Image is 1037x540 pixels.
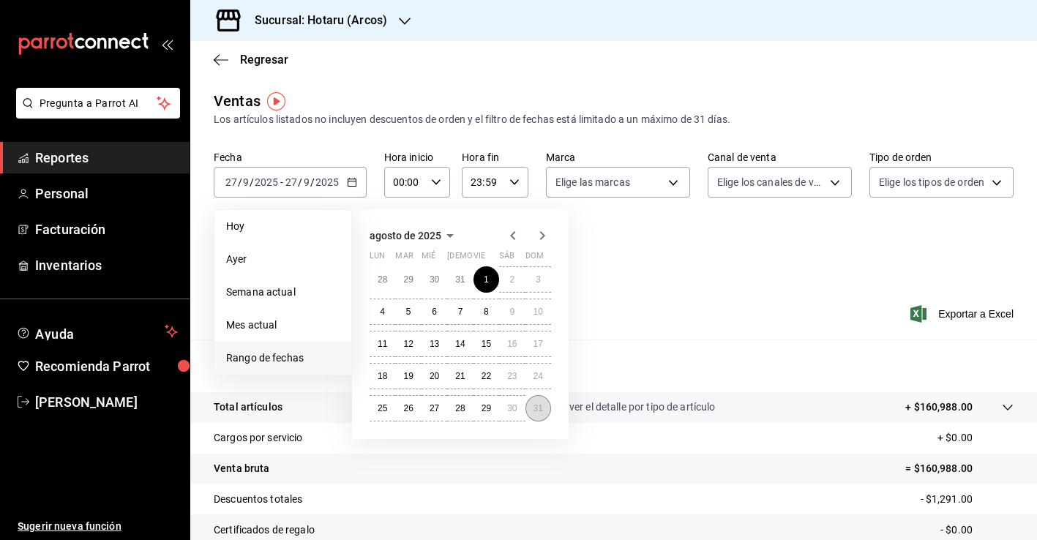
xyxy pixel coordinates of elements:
abbr: 31 de julio de 2025 [455,274,465,285]
abbr: 8 de agosto de 2025 [484,307,489,317]
button: 19 de agosto de 2025 [395,363,421,389]
abbr: martes [395,251,413,266]
h3: Sucursal: Hotaru (Arcos) [243,12,387,29]
button: 18 de agosto de 2025 [370,363,395,389]
span: Sugerir nueva función [18,519,178,534]
button: 16 de agosto de 2025 [499,331,525,357]
abbr: 17 de agosto de 2025 [534,339,543,349]
p: - $1,291.00 [921,492,1014,507]
abbr: 30 de julio de 2025 [430,274,439,285]
button: 22 de agosto de 2025 [473,363,499,389]
button: 29 de agosto de 2025 [473,395,499,421]
button: Regresar [214,53,288,67]
img: Tooltip marker [267,92,285,110]
p: Venta bruta [214,461,269,476]
button: 29 de julio de 2025 [395,266,421,293]
button: 17 de agosto de 2025 [525,331,551,357]
abbr: 29 de julio de 2025 [403,274,413,285]
button: 14 de agosto de 2025 [447,331,473,357]
button: Exportar a Excel [913,305,1014,323]
abbr: jueves [447,251,534,266]
button: Pregunta a Parrot AI [16,88,180,119]
div: Ventas [214,90,261,112]
label: Fecha [214,152,367,162]
span: / [310,176,315,188]
span: / [250,176,254,188]
button: agosto de 2025 [370,227,459,244]
button: 30 de agosto de 2025 [499,395,525,421]
span: Regresar [240,53,288,67]
button: 4 de agosto de 2025 [370,299,395,325]
label: Hora fin [462,152,528,162]
input: -- [225,176,238,188]
span: Elige los canales de venta [717,175,825,190]
span: / [298,176,302,188]
span: Ayuda [35,323,159,340]
button: 31 de julio de 2025 [447,266,473,293]
button: 28 de julio de 2025 [370,266,395,293]
p: Descuentos totales [214,492,302,507]
button: 13 de agosto de 2025 [422,331,447,357]
abbr: 30 de agosto de 2025 [507,403,517,413]
abbr: miércoles [422,251,435,266]
abbr: 18 de agosto de 2025 [378,371,387,381]
span: Rango de fechas [226,350,340,366]
abbr: 5 de agosto de 2025 [406,307,411,317]
button: 28 de agosto de 2025 [447,395,473,421]
button: 15 de agosto de 2025 [473,331,499,357]
span: Inventarios [35,255,178,275]
button: 11 de agosto de 2025 [370,331,395,357]
button: 10 de agosto de 2025 [525,299,551,325]
abbr: 10 de agosto de 2025 [534,307,543,317]
p: = $160,988.00 [905,461,1014,476]
span: Elige los tipos de orden [879,175,984,190]
button: 26 de agosto de 2025 [395,395,421,421]
button: 30 de julio de 2025 [422,266,447,293]
abbr: 22 de agosto de 2025 [482,371,491,381]
button: 6 de agosto de 2025 [422,299,447,325]
abbr: 19 de agosto de 2025 [403,371,413,381]
input: -- [303,176,310,188]
span: [PERSON_NAME] [35,392,178,412]
button: 2 de agosto de 2025 [499,266,525,293]
button: 21 de agosto de 2025 [447,363,473,389]
p: - $0.00 [940,522,1014,538]
button: 1 de agosto de 2025 [473,266,499,293]
button: 24 de agosto de 2025 [525,363,551,389]
span: agosto de 2025 [370,230,441,241]
abbr: 28 de julio de 2025 [378,274,387,285]
p: Resumen [214,357,1014,375]
span: Personal [35,184,178,203]
span: Ayer [226,252,340,267]
abbr: 23 de agosto de 2025 [507,371,517,381]
span: Pregunta a Parrot AI [40,96,157,111]
abbr: 2 de agosto de 2025 [509,274,514,285]
input: ---- [254,176,279,188]
abbr: 15 de agosto de 2025 [482,339,491,349]
span: Elige las marcas [555,175,630,190]
button: 12 de agosto de 2025 [395,331,421,357]
abbr: 27 de agosto de 2025 [430,403,439,413]
span: Mes actual [226,318,340,333]
abbr: 9 de agosto de 2025 [509,307,514,317]
label: Hora inicio [384,152,451,162]
p: Cargos por servicio [214,430,303,446]
abbr: 16 de agosto de 2025 [507,339,517,349]
button: 23 de agosto de 2025 [499,363,525,389]
span: Recomienda Parrot [35,356,178,376]
button: 31 de agosto de 2025 [525,395,551,421]
span: / [238,176,242,188]
abbr: 21 de agosto de 2025 [455,371,465,381]
label: Canal de venta [708,152,852,162]
abbr: 31 de agosto de 2025 [534,403,543,413]
abbr: 4 de agosto de 2025 [380,307,385,317]
span: Facturación [35,220,178,239]
abbr: 13 de agosto de 2025 [430,339,439,349]
abbr: 24 de agosto de 2025 [534,371,543,381]
abbr: 7 de agosto de 2025 [458,307,463,317]
abbr: 1 de agosto de 2025 [484,274,489,285]
button: 7 de agosto de 2025 [447,299,473,325]
span: Reportes [35,148,178,168]
button: 3 de agosto de 2025 [525,266,551,293]
span: - [280,176,283,188]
